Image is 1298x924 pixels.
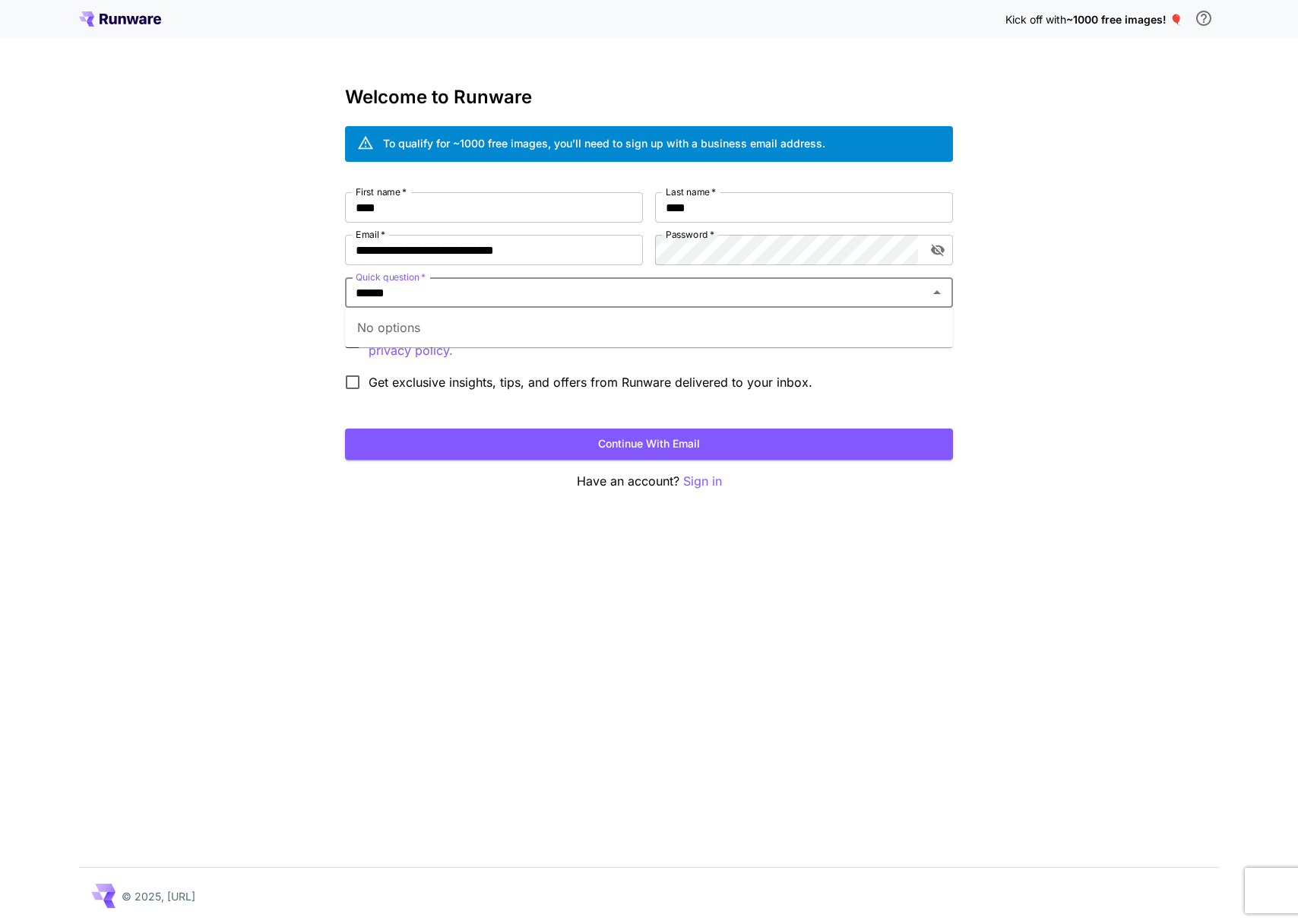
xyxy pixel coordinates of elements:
[926,282,948,303] button: Close
[666,185,716,198] label: Last name
[122,888,195,904] p: © 2025, [URL]
[1189,3,1219,33] button: In order to qualify for free credit, you need to sign up with a business email address and click ...
[383,135,825,151] div: To qualify for ~1000 free images, you’ll need to sign up with a business email address.
[369,341,453,360] p: privacy policy.
[683,472,722,491] button: Sign in
[356,185,407,198] label: First name
[369,341,453,360] button: By signing up, I acknowledge that I have read and agree to the applicable terms of use and
[345,472,953,491] p: Have an account?
[345,429,953,460] button: Continue with email
[924,236,951,264] button: toggle password visibility
[356,271,426,283] label: Quick question
[1005,13,1066,26] span: Kick off with
[369,373,812,391] span: Get exclusive insights, tips, and offers from Runware delivered to your inbox.
[345,308,953,347] div: No options
[356,228,385,241] label: Email
[1066,13,1182,26] span: ~1000 free images! 🎈
[345,87,953,108] h3: Welcome to Runware
[666,228,714,241] label: Password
